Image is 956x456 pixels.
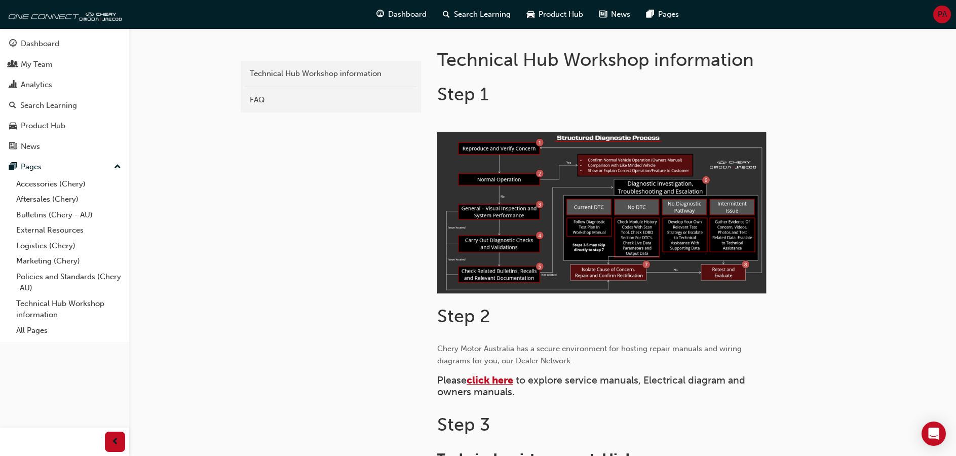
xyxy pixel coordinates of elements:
span: Dashboard [388,9,427,20]
div: Product Hub [21,120,65,132]
a: Accessories (Chery) [12,176,125,192]
a: Technical Hub Workshop information [245,65,417,83]
span: Product Hub [539,9,583,20]
a: Search Learning [4,96,125,115]
a: Product Hub [4,117,125,135]
a: FAQ [245,91,417,109]
h1: Technical Hub Workshop information [437,49,770,71]
button: PA [933,6,951,23]
a: Dashboard [4,34,125,53]
a: car-iconProduct Hub [519,4,591,25]
span: Chery Motor Australia has a secure environment for hosting repair manuals and wiring diagrams for... [437,344,744,365]
span: chart-icon [9,81,17,90]
span: guage-icon [376,8,384,21]
span: Pages [658,9,679,20]
a: My Team [4,55,125,74]
span: to explore service manuals, Electrical diagram and owners manuals. [437,374,748,398]
a: click here [467,374,513,386]
a: Marketing (Chery) [12,253,125,269]
span: pages-icon [9,163,17,172]
span: pages-icon [646,8,654,21]
a: News [4,137,125,156]
span: Step 3 [437,413,490,435]
a: Bulletins (Chery - AU) [12,207,125,223]
div: Search Learning [20,100,77,111]
span: up-icon [114,161,121,174]
a: search-iconSearch Learning [435,4,519,25]
div: Pages [21,161,42,173]
a: Policies and Standards (Chery -AU) [12,269,125,296]
a: All Pages [12,323,125,338]
a: Technical Hub Workshop information [12,296,125,323]
button: DashboardMy TeamAnalyticsSearch LearningProduct HubNews [4,32,125,158]
span: News [611,9,630,20]
div: Open Intercom Messenger [922,422,946,446]
span: news-icon [9,142,17,151]
a: news-iconNews [591,4,638,25]
div: News [21,141,40,153]
span: PA [938,9,947,20]
div: Technical Hub Workshop information [250,68,412,80]
img: oneconnect [5,4,122,24]
span: Step 2 [437,305,490,327]
span: prev-icon [111,436,119,448]
span: Please [437,374,467,386]
span: car-icon [9,122,17,131]
span: Step 1 [437,83,489,105]
a: guage-iconDashboard [368,4,435,25]
button: Pages [4,158,125,176]
div: Dashboard [21,38,59,50]
a: Analytics [4,75,125,94]
span: search-icon [443,8,450,21]
span: news-icon [599,8,607,21]
span: people-icon [9,60,17,69]
span: search-icon [9,101,16,110]
div: My Team [21,59,53,70]
a: Logistics (Chery) [12,238,125,254]
span: Search Learning [454,9,511,20]
a: Aftersales (Chery) [12,192,125,207]
span: car-icon [527,8,534,21]
div: Analytics [21,79,52,91]
span: guage-icon [9,40,17,49]
a: External Resources [12,222,125,238]
a: pages-iconPages [638,4,687,25]
div: FAQ [250,94,412,106]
